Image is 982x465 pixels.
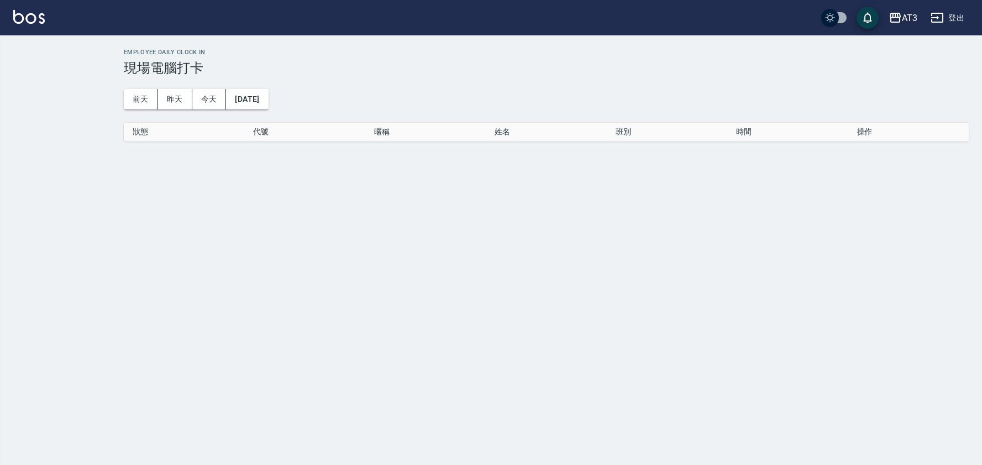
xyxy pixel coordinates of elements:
[727,123,848,142] th: 時間
[902,11,917,25] div: AT3
[226,89,268,109] button: [DATE]
[365,123,486,142] th: 暱稱
[124,49,969,56] h2: Employee Daily Clock In
[124,89,158,109] button: 前天
[884,7,922,29] button: AT3
[158,89,192,109] button: 昨天
[848,123,969,142] th: 操作
[486,123,606,142] th: 姓名
[857,7,879,29] button: save
[926,8,969,28] button: 登出
[607,123,727,142] th: 班別
[124,123,244,142] th: 狀態
[244,123,365,142] th: 代號
[124,60,969,76] h3: 現場電腦打卡
[192,89,227,109] button: 今天
[13,10,45,24] img: Logo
